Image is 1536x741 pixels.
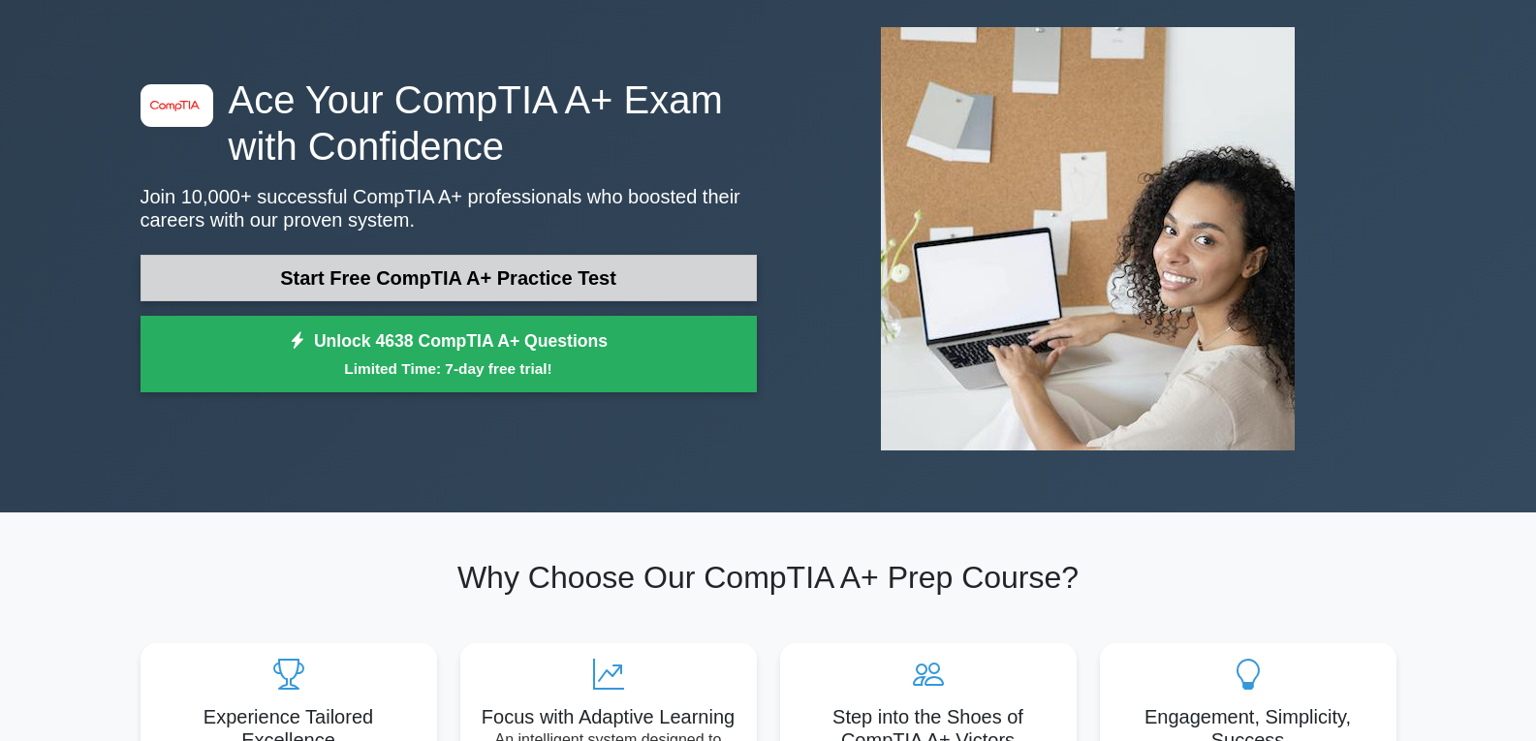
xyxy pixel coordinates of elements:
small: Limited Time: 7-day free trial! [165,357,733,380]
a: Unlock 4638 CompTIA A+ QuestionsLimited Time: 7-day free trial! [141,316,757,393]
h2: Why Choose Our CompTIA A+ Prep Course? [141,559,1396,596]
p: Join 10,000+ successful CompTIA A+ professionals who boosted their careers with our proven system. [141,185,757,232]
h1: Ace Your CompTIA A+ Exam with Confidence [141,77,757,170]
h5: Focus with Adaptive Learning [476,705,741,728]
a: Start Free CompTIA A+ Practice Test [141,255,757,301]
